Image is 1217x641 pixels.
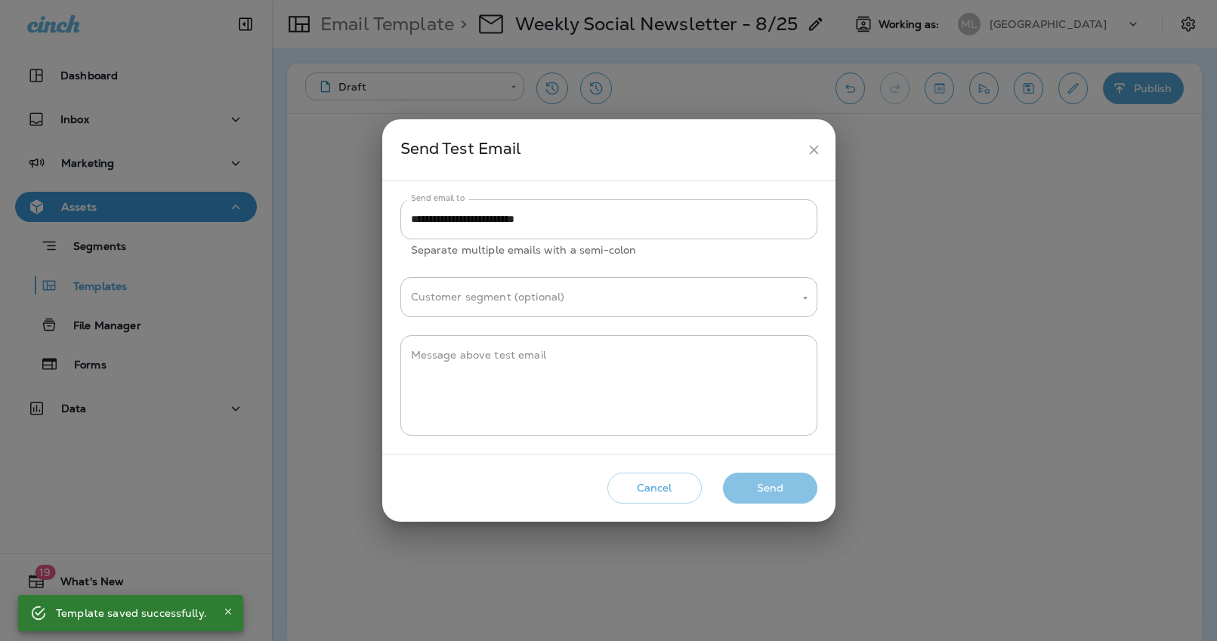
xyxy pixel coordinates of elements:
[411,193,465,204] label: Send email to
[56,599,207,627] div: Template saved successfully.
[411,242,807,259] p: Separate multiple emails with a semi-colon
[219,602,237,621] button: Close
[723,473,817,504] button: Send
[400,136,800,164] div: Send Test Email
[798,291,812,305] button: Open
[800,136,828,164] button: close
[607,473,702,504] button: Cancel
